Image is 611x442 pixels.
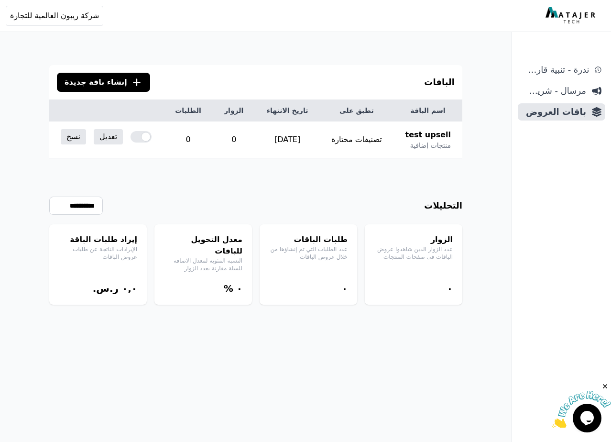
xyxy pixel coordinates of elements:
[374,282,453,295] div: ۰
[59,245,137,261] p: الإيرادات الناتجة عن طلبات عروض الباقات
[237,283,242,294] bdi: ۰
[57,73,150,92] button: إنشاء باقة جديدة
[65,77,127,88] span: إنشاء باقة جديدة
[269,282,348,295] div: ۰
[522,63,589,77] span: ندرة - تنبية قارب علي النفاذ
[255,122,320,158] td: [DATE]
[213,122,255,158] td: 0
[393,100,462,122] th: اسم الباقة
[164,234,242,257] h4: معدل التحويل للباقات
[224,283,233,294] span: %
[269,245,348,261] p: عدد الطلبات التي تم إنشاؤها من خلال عروض الباقات
[374,245,453,261] p: عدد الزوار الذين شاهدوا عروض الباقات في صفحات المنتجات
[122,283,137,294] bdi: ۰,۰
[320,100,393,122] th: تطبق على
[61,129,86,144] a: نسخ
[522,84,586,98] span: مرسال - شريط دعاية
[522,105,586,119] span: باقات العروض
[546,7,598,24] img: MatajerTech Logo
[255,100,320,122] th: تاريخ الانتهاء
[94,129,123,144] a: تعديل
[213,100,255,122] th: الزوار
[424,76,455,89] h3: الباقات
[410,141,451,150] span: منتجات إضافية
[552,382,611,428] iframe: chat widget
[6,6,103,26] button: شركة ريبون العالمية للتجارة
[424,199,462,212] h3: التحليلات
[164,257,242,272] p: النسبة المئوية لمعدل الاضافة للسلة مقارنة بعدد الزوار
[93,283,119,294] span: ر.س.
[59,234,137,245] h4: إيراد طلبات الباقة
[320,122,393,158] td: تصنيفات مختارة
[269,234,348,245] h4: طلبات الباقات
[10,10,99,22] span: شركة ريبون العالمية للتجارة
[374,234,453,245] h4: الزوار
[164,122,213,158] td: 0
[405,129,451,141] span: test upsell
[164,100,213,122] th: الطلبات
